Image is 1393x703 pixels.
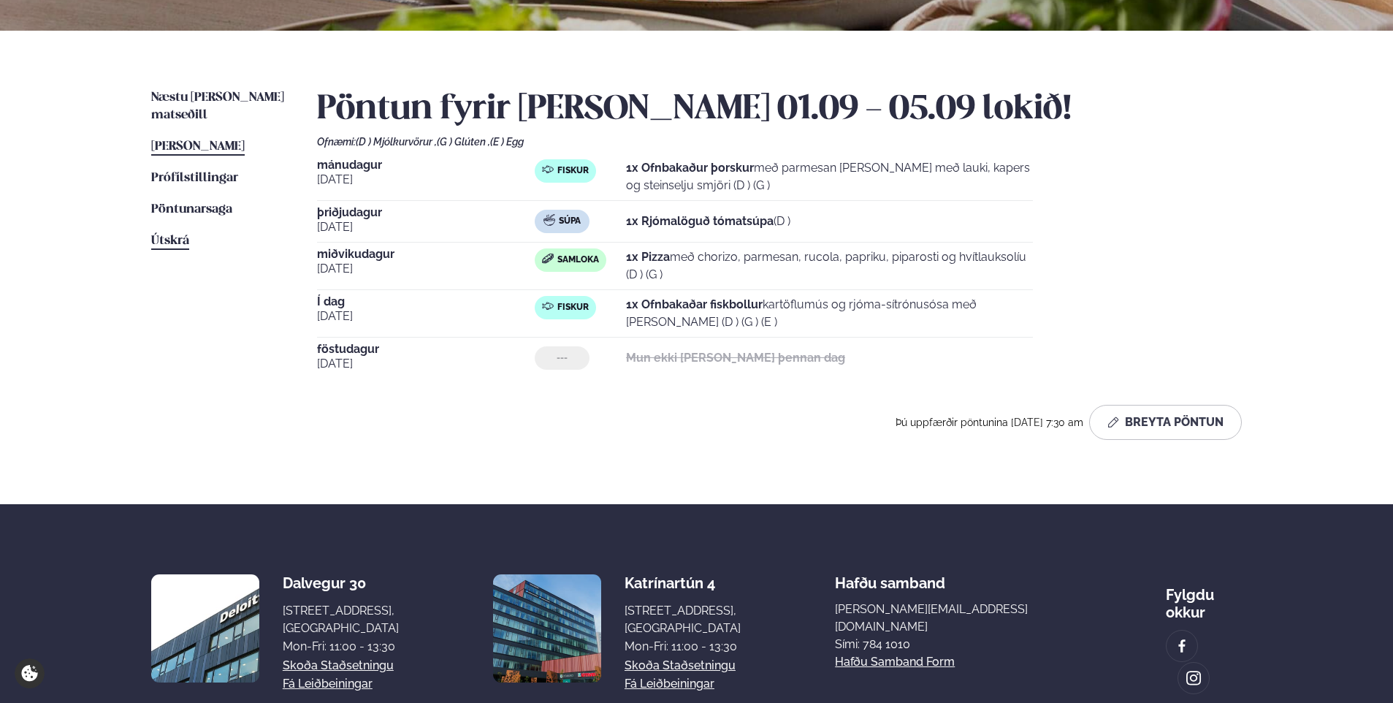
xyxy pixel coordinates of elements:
[283,574,399,592] div: Dalvegur 30
[626,214,774,228] strong: 1x Rjómalöguð tómatsúpa
[626,159,1033,194] p: með parmesan [PERSON_NAME] með lauki, kapers og steinselju smjöri (D ) (G )
[317,308,535,325] span: [DATE]
[1166,574,1242,621] div: Fylgdu okkur
[543,214,555,226] img: soup.svg
[151,140,245,153] span: [PERSON_NAME]
[626,351,845,365] strong: Mun ekki [PERSON_NAME] þennan dag
[626,248,1033,284] p: með chorizo, parmesan, rucola, papriku, piparosti og hvítlauksolíu (D ) (G )
[151,203,232,216] span: Pöntunarsaga
[151,91,284,121] span: Næstu [PERSON_NAME] matseðill
[151,138,245,156] a: [PERSON_NAME]
[151,172,238,184] span: Prófílstillingar
[317,260,535,278] span: [DATE]
[1167,631,1197,661] a: image alt
[317,355,535,373] span: [DATE]
[317,171,535,189] span: [DATE]
[151,89,288,124] a: Næstu [PERSON_NAME] matseðill
[283,638,399,655] div: Mon-Fri: 11:00 - 13:30
[835,636,1072,653] p: Sími: 784 1010
[542,254,554,264] img: sandwich-new-16px.svg
[151,170,238,187] a: Prófílstillingar
[317,218,535,236] span: [DATE]
[283,602,399,637] div: [STREET_ADDRESS], [GEOGRAPHIC_DATA]
[896,417,1083,428] span: Þú uppfærðir pöntunina [DATE] 7:30 am
[835,563,945,592] span: Hafðu samband
[317,89,1242,130] h2: Pöntun fyrir [PERSON_NAME] 01.09 - 05.09 lokið!
[317,136,1242,148] div: Ofnæmi:
[625,638,741,655] div: Mon-Fri: 11:00 - 13:30
[151,201,232,218] a: Pöntunarsaga
[835,653,955,671] a: Hafðu samband form
[626,297,763,311] strong: 1x Ofnbakaðar fiskbollur
[626,250,670,264] strong: 1x Pizza
[626,161,754,175] strong: 1x Ofnbakaður þorskur
[490,136,524,148] span: (E ) Egg
[1174,638,1190,655] img: image alt
[542,164,554,175] img: fish.svg
[151,232,189,250] a: Útskrá
[626,213,790,230] p: (D )
[317,343,535,355] span: föstudagur
[835,601,1072,636] a: [PERSON_NAME][EMAIL_ADDRESS][DOMAIN_NAME]
[317,207,535,218] span: þriðjudagur
[557,352,568,364] span: ---
[542,300,554,312] img: fish.svg
[493,574,601,683] img: image alt
[557,254,599,266] span: Samloka
[317,248,535,260] span: miðvikudagur
[625,675,714,693] a: Fá leiðbeiningar
[15,658,45,688] a: Cookie settings
[625,602,741,637] div: [STREET_ADDRESS], [GEOGRAPHIC_DATA]
[283,657,394,674] a: Skoða staðsetningu
[1178,663,1209,693] a: image alt
[557,302,589,313] span: Fiskur
[559,216,581,227] span: Súpa
[626,296,1033,331] p: kartöflumús og rjóma-sítrónusósa með [PERSON_NAME] (D ) (G ) (E )
[437,136,490,148] span: (G ) Glúten ,
[1186,670,1202,687] img: image alt
[151,574,259,683] img: image alt
[1089,405,1242,440] button: Breyta Pöntun
[625,574,741,592] div: Katrínartún 4
[557,165,589,177] span: Fiskur
[151,235,189,247] span: Útskrá
[356,136,437,148] span: (D ) Mjólkurvörur ,
[283,675,373,693] a: Fá leiðbeiningar
[625,657,736,674] a: Skoða staðsetningu
[317,296,535,308] span: Í dag
[317,159,535,171] span: mánudagur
